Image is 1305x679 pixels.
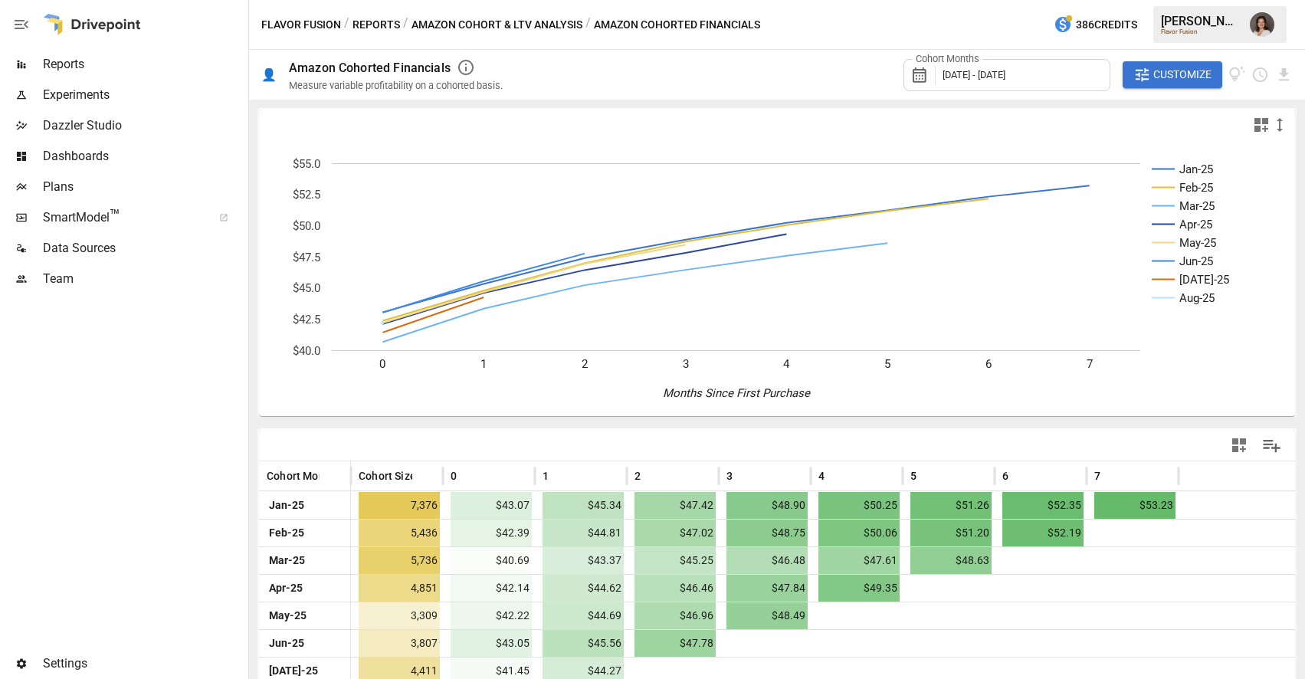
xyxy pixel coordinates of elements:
span: Jan-25 [267,492,307,519]
span: $48.63 [910,547,992,574]
span: $44.62 [543,575,624,602]
button: Sort [918,465,939,487]
text: $45.0 [293,281,320,295]
span: Dazzler Studio [43,116,245,135]
label: Cohort Months [912,52,983,66]
span: 5,436 [359,520,440,546]
text: 6 [985,357,992,371]
span: Cohort Month [267,468,335,484]
span: $48.90 [726,492,808,519]
button: Sort [1102,465,1123,487]
span: Apr-25 [267,575,305,602]
span: 5,736 [359,547,440,574]
span: Data Sources [43,239,245,257]
div: Amazon Cohorted Financials [289,61,451,75]
button: Sort [642,465,664,487]
button: Sort [734,465,756,487]
span: 3 [726,468,733,484]
button: Customize [1123,61,1222,89]
span: May-25 [267,602,309,629]
span: Experiments [43,86,245,104]
text: Mar-25 [1179,199,1215,213]
text: 5 [884,357,890,371]
span: [DATE] - [DATE] [943,69,1005,80]
div: Measure variable profitability on a cohorted basis. [289,80,503,91]
button: Schedule report [1251,66,1269,84]
span: $51.20 [910,520,992,546]
span: $49.35 [818,575,900,602]
span: 3,807 [359,630,440,657]
button: Sort [414,465,435,487]
span: Mar-25 [267,547,307,574]
button: Sort [458,465,480,487]
text: $50.0 [293,219,320,233]
text: Feb-25 [1179,181,1213,195]
span: 3,309 [359,602,440,629]
div: / [585,15,591,34]
span: $44.81 [543,520,624,546]
span: Team [43,270,245,288]
span: $47.61 [818,547,900,574]
span: $46.46 [634,575,716,602]
div: 👤 [261,67,277,82]
span: 4 [818,468,825,484]
span: SmartModel [43,208,202,227]
span: $40.69 [451,547,532,574]
span: $44.69 [543,602,624,629]
span: $47.02 [634,520,716,546]
span: $45.56 [543,630,624,657]
span: Customize [1153,65,1212,84]
span: $42.14 [451,575,532,602]
span: $52.35 [1002,492,1084,519]
img: Franziska Ibscher [1250,12,1274,37]
text: $55.0 [293,157,320,171]
span: $52.19 [1002,520,1084,546]
text: 0 [379,357,385,371]
span: $50.06 [818,520,900,546]
button: View documentation [1228,61,1246,89]
span: $47.84 [726,575,808,602]
div: [PERSON_NAME] [1161,14,1241,28]
span: ™ [110,206,120,225]
button: Sort [826,465,848,487]
span: 0 [451,468,457,484]
text: Aug-25 [1179,291,1215,305]
button: Reports [352,15,400,34]
span: Settings [43,654,245,673]
span: 4,851 [359,575,440,602]
span: Plans [43,178,245,196]
button: 386Credits [1048,11,1143,39]
text: $52.5 [293,188,320,202]
span: 6 [1002,468,1008,484]
span: $42.39 [451,520,532,546]
span: 7 [1094,468,1100,484]
span: 1 [543,468,549,484]
span: $46.96 [634,602,716,629]
span: $47.78 [634,630,716,657]
span: $50.25 [818,492,900,519]
span: $43.05 [451,630,532,657]
span: 7,376 [359,492,440,519]
span: Dashboards [43,147,245,166]
span: Jun-25 [267,630,307,657]
text: 3 [683,357,689,371]
button: Download report [1275,66,1293,84]
span: $47.42 [634,492,716,519]
span: 386 Credits [1076,15,1137,34]
text: $47.5 [293,251,320,264]
span: $43.37 [543,547,624,574]
text: Jun-25 [1179,254,1213,268]
text: Months Since First Purchase [663,386,811,400]
text: $40.0 [293,344,320,358]
text: Jan-25 [1179,162,1213,176]
button: Sort [1010,465,1031,487]
div: Flavor Fusion [1161,28,1241,35]
button: Manage Columns [1254,428,1289,463]
text: 2 [582,357,588,371]
span: $45.25 [634,547,716,574]
span: $42.22 [451,602,532,629]
span: Cohort Size [359,468,416,484]
svg: A chart. [259,140,1295,416]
